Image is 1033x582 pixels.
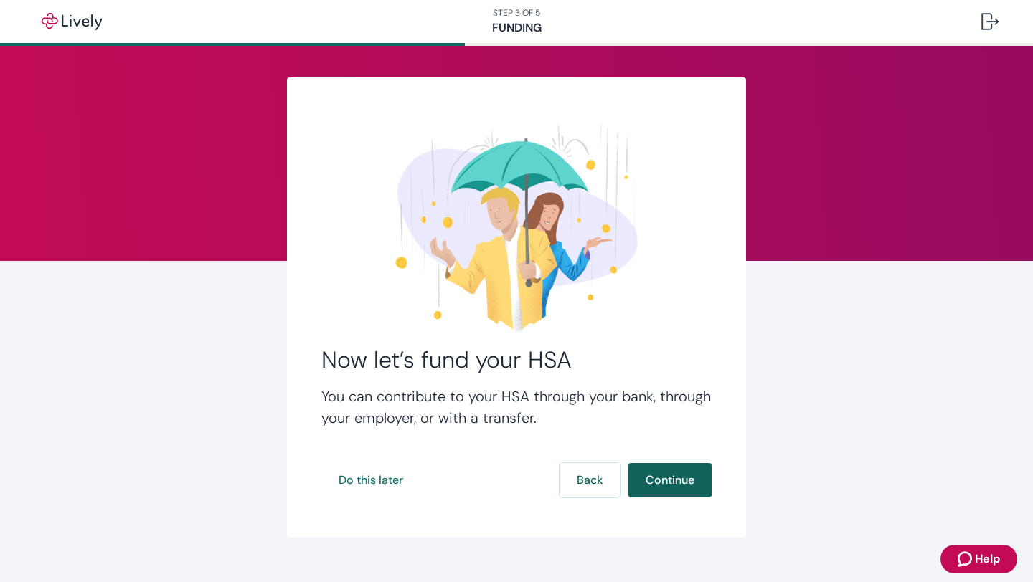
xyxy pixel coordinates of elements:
h2: Now let’s fund your HSA [321,345,712,374]
button: Back [560,463,620,497]
button: Do this later [321,463,420,497]
button: Zendesk support iconHelp [940,545,1017,573]
button: Continue [628,463,712,497]
h4: You can contribute to your HSA through your bank, through your employer, or with a transfer. [321,386,712,429]
span: Help [975,550,1000,568]
button: Log out [970,4,1010,39]
img: Lively [32,13,112,30]
svg: Zendesk support icon [958,550,975,568]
